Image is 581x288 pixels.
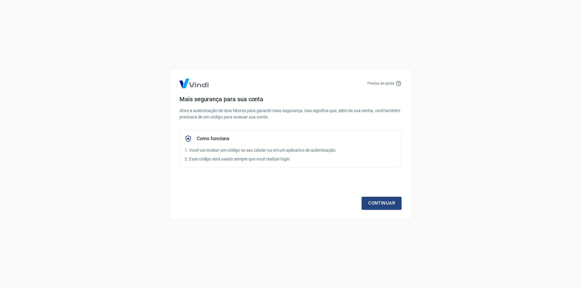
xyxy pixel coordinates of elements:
p: 1. Você vai receber um código no seu celular ou em um aplicativo de autenticação. [185,147,396,154]
p: 2. Esse código será usado sempre que você realizar login. [185,156,396,162]
p: Ative a autenticação de dois fatores para garantir mais segurança. Isso significa que, além da su... [179,108,402,120]
h4: Mais segurança para sua conta [179,95,402,103]
img: Logo Vind [179,79,208,88]
a: Continuar [362,197,402,209]
h5: Como funciona [197,136,229,142]
p: Precisa de ajuda [367,81,394,86]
